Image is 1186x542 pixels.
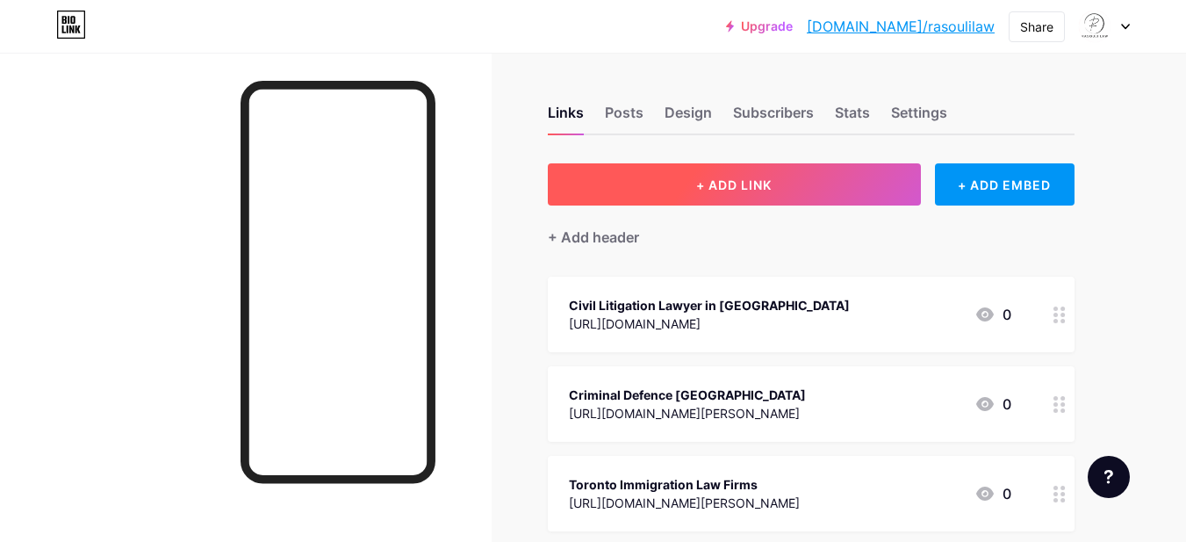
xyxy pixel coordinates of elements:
div: Civil Litigation Lawyer in [GEOGRAPHIC_DATA] [569,296,850,314]
div: Criminal Defence [GEOGRAPHIC_DATA] [569,386,806,404]
img: rasoulilaw [1078,10,1111,43]
a: [DOMAIN_NAME]/rasoulilaw [807,16,995,37]
div: [URL][DOMAIN_NAME] [569,314,850,333]
div: Design [665,102,712,134]
div: Subscribers [733,102,814,134]
div: [URL][DOMAIN_NAME][PERSON_NAME] [569,404,806,423]
span: + ADD LINK [696,177,772,192]
div: Links [548,102,584,134]
div: + ADD EMBED [935,163,1075,206]
div: 0 [974,483,1011,504]
div: Settings [891,102,947,134]
div: + Add header [548,227,639,248]
div: Toronto Immigration Law Firms [569,475,800,494]
div: [URL][DOMAIN_NAME][PERSON_NAME] [569,494,800,512]
div: Share [1020,18,1053,36]
div: Stats [835,102,870,134]
div: 0 [974,394,1011,415]
div: Posts [605,102,643,134]
div: 0 [974,304,1011,325]
button: + ADD LINK [548,163,921,206]
a: Upgrade [726,19,793,33]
